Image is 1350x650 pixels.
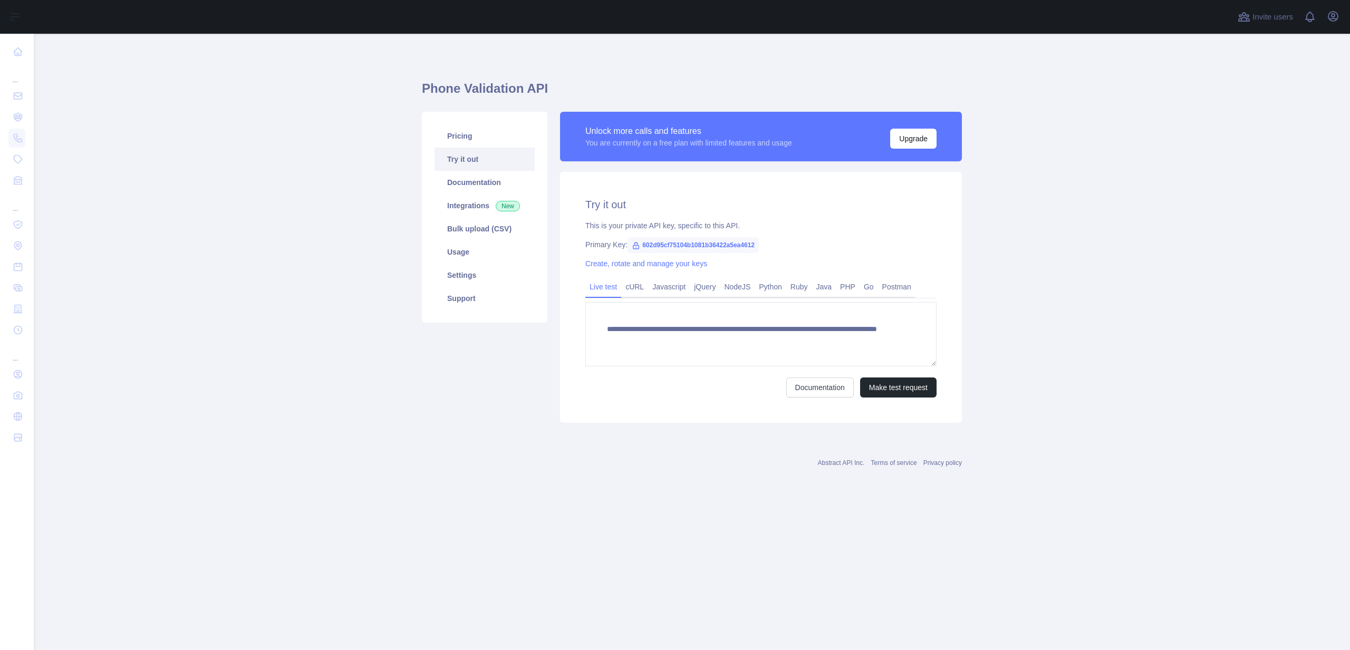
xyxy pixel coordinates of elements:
a: Live test [585,278,621,295]
button: Make test request [860,377,937,397]
a: Privacy policy [923,459,962,467]
div: ... [8,342,25,363]
a: Usage [435,240,535,264]
a: Bulk upload (CSV) [435,217,535,240]
a: NodeJS [720,278,755,295]
div: Primary Key: [585,239,937,250]
span: Invite users [1252,11,1293,23]
a: Pricing [435,124,535,148]
a: Integrations New [435,194,535,217]
div: ... [8,192,25,213]
a: Postman [878,278,915,295]
a: Create, rotate and manage your keys [585,259,707,268]
div: Unlock more calls and features [585,125,792,138]
a: cURL [621,278,648,295]
a: jQuery [690,278,720,295]
div: This is your private API key, specific to this API. [585,220,937,231]
div: ... [8,63,25,84]
a: Terms of service [871,459,917,467]
h1: Phone Validation API [422,80,962,105]
a: Abstract API Inc. [818,459,865,467]
div: You are currently on a free plan with limited features and usage [585,138,792,148]
a: Settings [435,264,535,287]
a: Support [435,287,535,310]
span: 602d95cf75104b1081b36422a5ea4612 [628,237,759,253]
button: Invite users [1236,8,1295,25]
h2: Try it out [585,197,937,212]
a: Javascript [648,278,690,295]
a: Ruby [786,278,812,295]
a: Python [755,278,786,295]
a: Try it out [435,148,535,171]
a: Java [812,278,836,295]
a: Documentation [786,377,854,397]
a: Documentation [435,171,535,194]
button: Upgrade [890,129,937,149]
a: Go [860,278,878,295]
span: New [496,201,520,211]
a: PHP [836,278,860,295]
